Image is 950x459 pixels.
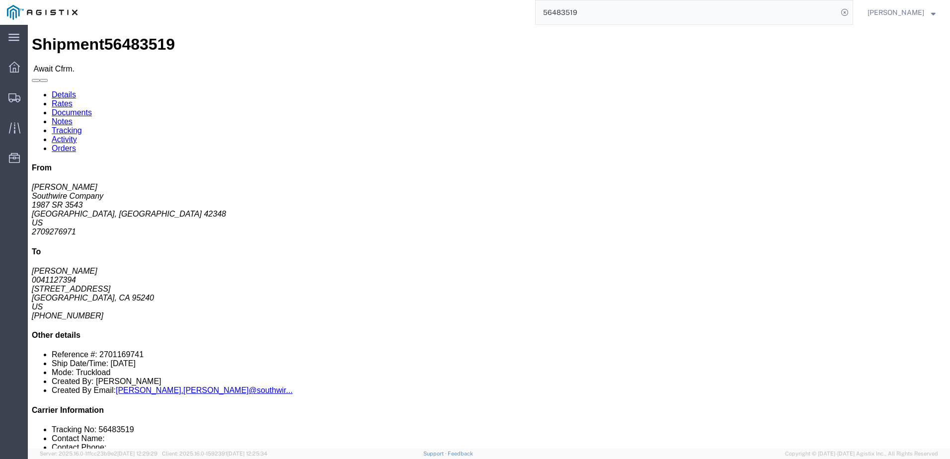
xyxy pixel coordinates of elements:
[117,451,158,457] span: [DATE] 12:29:29
[227,451,267,457] span: [DATE] 12:25:34
[423,451,448,457] a: Support
[28,25,950,449] iframe: FS Legacy Container
[785,450,938,458] span: Copyright © [DATE]-[DATE] Agistix Inc., All Rights Reserved
[162,451,267,457] span: Client: 2025.16.0-1592391
[40,451,158,457] span: Server: 2025.16.0-1ffcc23b9e2
[867,6,936,18] button: [PERSON_NAME]
[7,5,78,20] img: logo
[448,451,473,457] a: Feedback
[536,0,838,24] input: Search for shipment number, reference number
[868,7,924,18] span: Justin Chao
